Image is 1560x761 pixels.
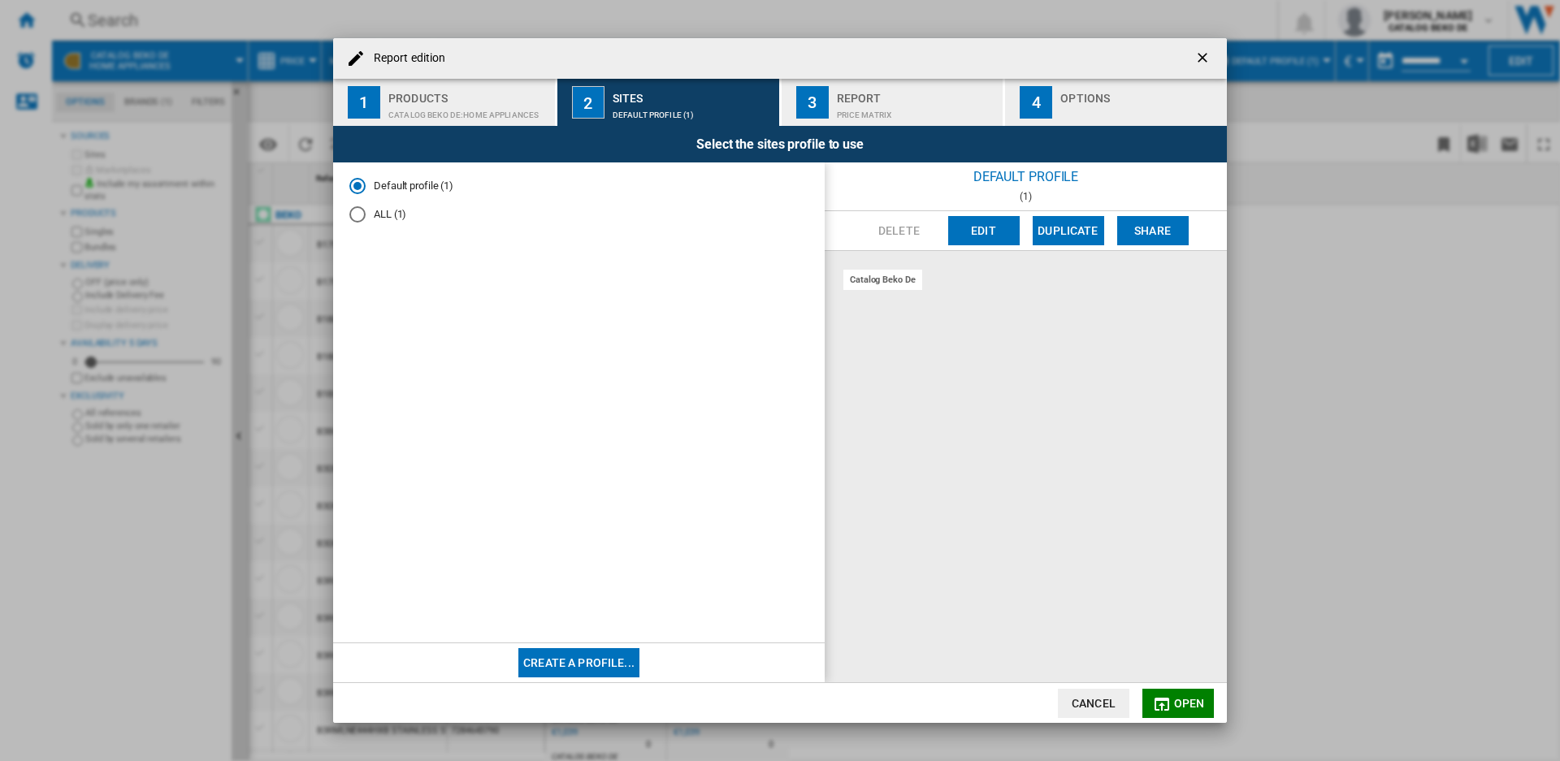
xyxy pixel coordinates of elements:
[825,191,1227,202] div: (1)
[1142,689,1214,718] button: Open
[796,86,829,119] div: 3
[1020,86,1052,119] div: 4
[348,86,380,119] div: 1
[782,79,1005,126] button: 3 Report Price Matrix
[572,86,604,119] div: 2
[1058,689,1129,718] button: Cancel
[388,85,548,102] div: Products
[1005,79,1227,126] button: 4 Options
[613,102,773,119] div: Default profile (1)
[1033,216,1104,245] button: Duplicate
[518,648,639,677] button: Create a profile...
[948,216,1020,245] button: Edit
[1060,85,1220,102] div: Options
[613,85,773,102] div: Sites
[557,79,781,126] button: 2 Sites Default profile (1)
[837,85,997,102] div: Report
[843,270,922,290] div: catalog beko de
[1117,216,1189,245] button: Share
[388,102,548,119] div: CATALOG BEKO DE:Home appliances
[349,207,808,223] md-radio-button: ALL (1)
[333,38,1227,723] md-dialog: Report edition ...
[366,50,445,67] h4: Report edition
[1194,50,1214,69] ng-md-icon: getI18NText('BUTTONS.CLOSE_DIALOG')
[837,102,997,119] div: Price Matrix
[333,126,1227,162] div: Select the sites profile to use
[1188,42,1220,75] button: getI18NText('BUTTONS.CLOSE_DIALOG')
[864,216,935,245] button: Delete
[349,179,808,194] md-radio-button: Default profile (1)
[825,162,1227,191] div: Default profile
[1174,697,1205,710] span: Open
[333,79,557,126] button: 1 Products CATALOG BEKO DE:Home appliances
